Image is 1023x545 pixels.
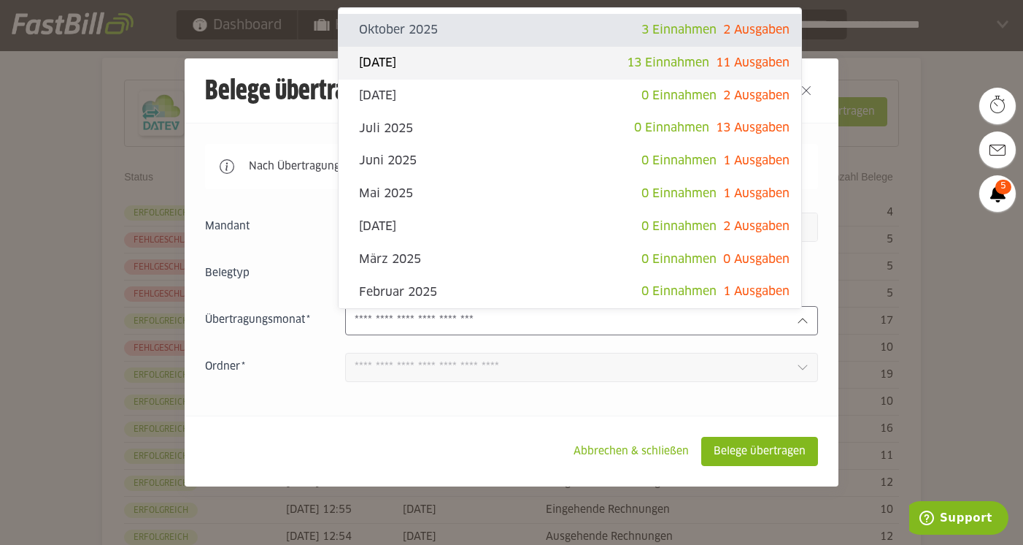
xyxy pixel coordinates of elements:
[641,155,717,167] span: 0 Einnahmen
[339,243,801,276] sl-option: März 2025
[339,14,801,47] sl-option: Oktober 2025
[723,24,790,36] span: 2 Ausgaben
[641,221,717,232] span: 0 Einnahmen
[641,254,717,265] span: 0 Einnahmen
[339,308,801,341] sl-option: Januar 2025
[627,57,709,69] span: 13 Einnahmen
[641,286,717,297] span: 0 Einnahmen
[723,90,790,102] span: 2 Ausgaben
[716,122,790,134] span: 13 Ausgaben
[909,501,1008,538] iframe: Öffnet ein Widget, in dem Sie weitere Informationen finden
[723,221,790,232] span: 2 Ausgaben
[339,210,801,243] sl-option: [DATE]
[723,254,790,265] span: 0 Ausgaben
[723,188,790,199] span: 1 Ausgaben
[723,155,790,167] span: 1 Ausgaben
[634,122,709,134] span: 0 Einnahmen
[339,145,801,178] sl-option: Juni 2025
[716,57,790,69] span: 11 Ausgaben
[641,24,717,36] span: 3 Einnahmen
[995,180,1011,194] span: 5
[339,80,801,113] sl-option: [DATE]
[641,90,717,102] span: 0 Einnahmen
[979,175,1016,212] a: 5
[641,188,717,199] span: 0 Einnahmen
[723,286,790,297] span: 1 Ausgaben
[339,112,801,145] sl-option: Juli 2025
[339,47,801,80] sl-option: [DATE]
[561,437,701,466] sl-button: Abbrechen & schließen
[339,275,801,308] sl-option: Februar 2025
[339,178,801,210] sl-option: Mai 2025
[701,437,818,466] sl-button: Belege übertragen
